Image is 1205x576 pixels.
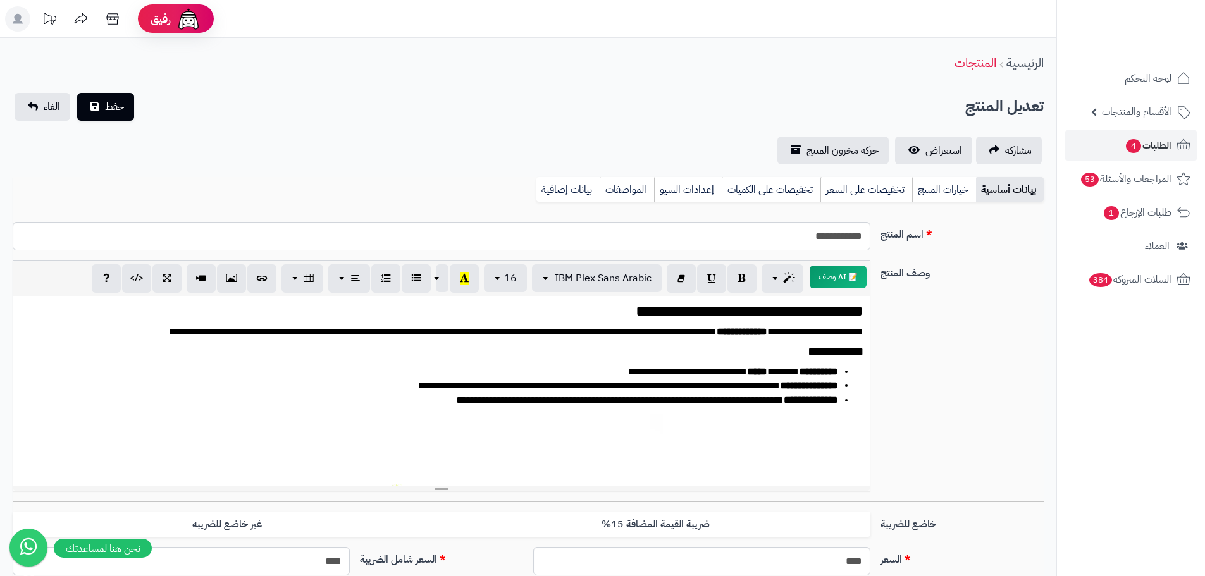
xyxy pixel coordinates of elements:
[555,271,652,286] span: IBM Plex Sans Arabic
[536,177,600,202] a: بيانات إضافية
[875,547,1049,567] label: السعر
[355,547,528,567] label: السعر شامل الضريبة
[532,264,662,292] button: IBM Plex Sans Arabic
[1119,13,1193,39] img: logo-2.png
[15,93,70,121] a: الغاء
[895,137,972,164] a: استعراض
[1065,231,1197,261] a: العملاء
[875,222,1049,242] label: اسم المنتج
[820,177,912,202] a: تخفيضات على السعر
[1125,138,1142,154] span: 4
[34,6,65,35] a: تحديثات المنصة
[976,177,1044,202] a: بيانات أساسية
[484,264,527,292] button: 16
[1080,170,1171,188] span: المراجعات والأسئلة
[442,512,870,537] label: ضريبة القيمة المضافة 15%
[1088,271,1171,288] span: السلات المتروكة
[1065,264,1197,295] a: السلات المتروكة384
[1006,53,1044,72] a: الرئيسية
[1088,273,1113,288] span: 384
[1065,164,1197,194] a: المراجعات والأسئلة53
[955,53,996,72] a: المنتجات
[1103,204,1171,221] span: طلبات الإرجاع
[1065,130,1197,161] a: الطلبات4
[875,260,1049,281] label: وصف المنتج
[176,6,201,32] img: ai-face.png
[1080,172,1100,187] span: 53
[1103,205,1120,221] span: 1
[722,177,820,202] a: تخفيضات على الكميات
[965,94,1044,119] h2: تعديل المنتج
[13,512,442,537] label: غير خاضع للضريبه
[925,143,962,158] span: استعراض
[912,177,976,202] a: خيارات المنتج
[1145,237,1170,255] span: العملاء
[600,177,654,202] a: المواصفات
[1125,70,1171,87] span: لوحة التحكم
[151,11,171,27] span: رفيق
[1005,143,1032,158] span: مشاركه
[810,266,867,288] button: 📝 AI وصف
[44,99,60,114] span: الغاء
[806,143,879,158] span: حركة مخزون المنتج
[875,512,1049,532] label: خاضع للضريبة
[1125,137,1171,154] span: الطلبات
[504,271,517,286] span: 16
[1065,197,1197,228] a: طلبات الإرجاع1
[1065,63,1197,94] a: لوحة التحكم
[777,137,889,164] a: حركة مخزون المنتج
[654,177,722,202] a: إعدادات السيو
[77,93,134,121] button: حفظ
[105,99,124,114] span: حفظ
[976,137,1042,164] a: مشاركه
[1102,103,1171,121] span: الأقسام والمنتجات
